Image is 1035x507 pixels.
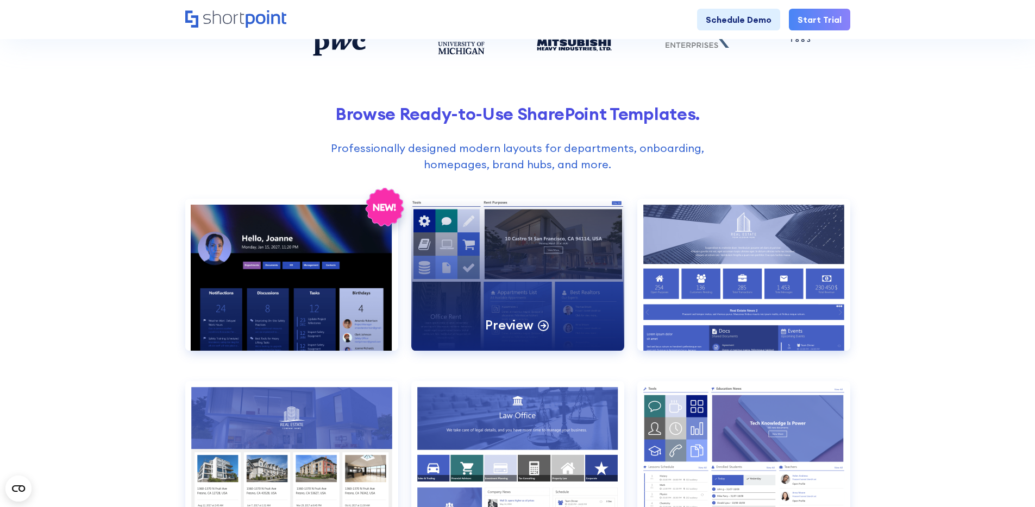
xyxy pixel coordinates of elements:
[411,199,624,368] a: Documents 1Preview
[185,10,286,29] a: Home
[789,9,850,30] a: Start Trial
[637,199,850,368] a: Documents 2
[185,199,398,368] a: Communication
[485,316,533,333] p: Preview
[981,455,1035,507] iframe: Chat Widget
[304,140,731,173] p: Professionally designed modern layouts for departments, onboarding, homepages, brand hubs, and more.
[185,104,850,124] h2: Browse Ready-to-Use SharePoint Templates.
[5,476,32,502] button: Open CMP widget
[697,9,780,30] a: Schedule Demo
